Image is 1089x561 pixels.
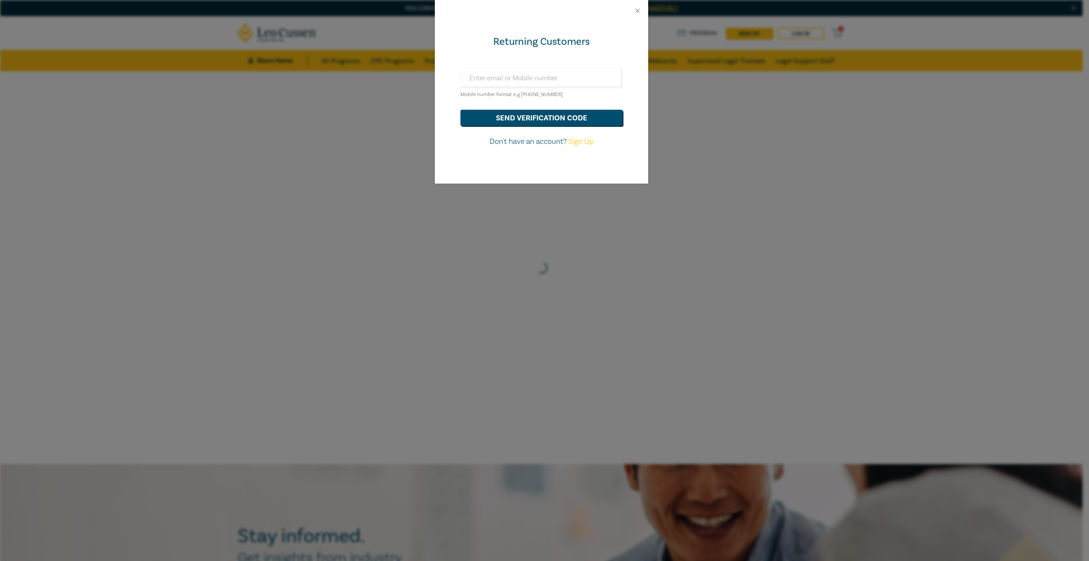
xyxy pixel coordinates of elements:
button: Close [634,7,641,15]
small: Mobile number format e.g [PHONE_NUMBER] [460,91,563,98]
a: Sign Up [568,137,594,146]
button: send verification code [460,110,623,126]
div: Returning Customers [460,35,623,49]
p: Don't have an account? [460,136,623,147]
input: Enter email or Mobile number [460,68,623,88]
